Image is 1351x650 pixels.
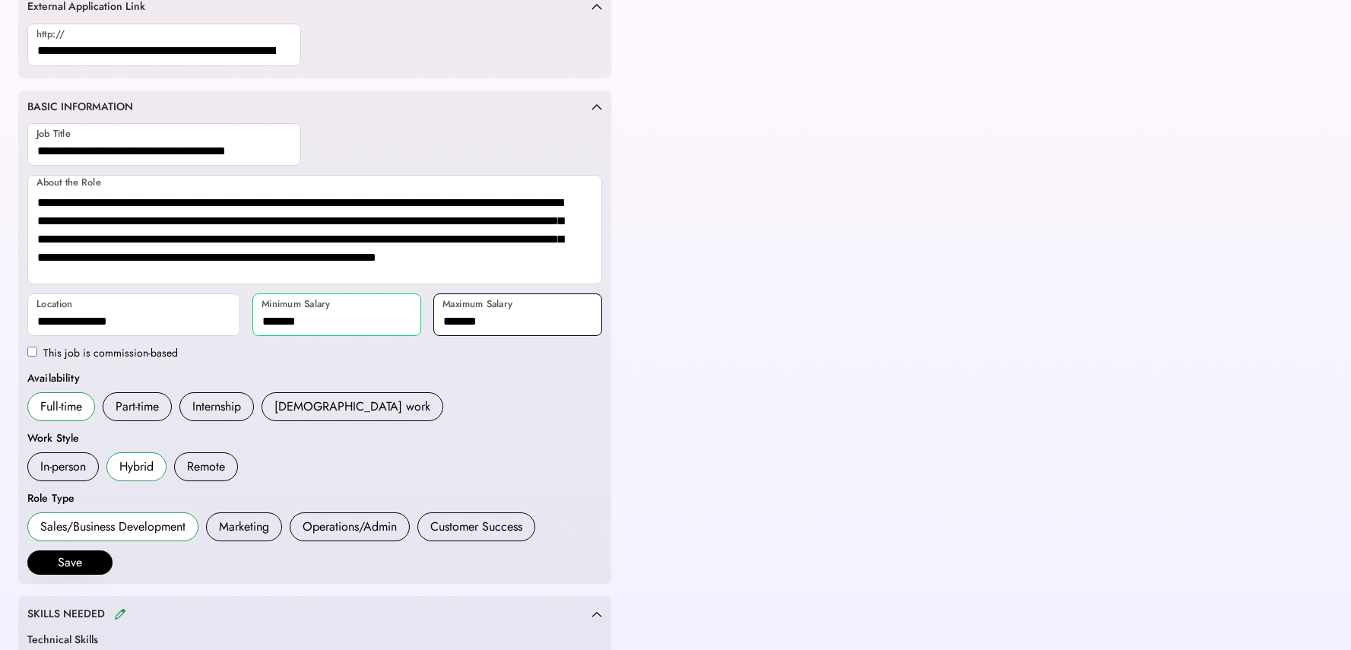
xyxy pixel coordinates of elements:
div: BASIC INFORMATION [27,100,133,115]
div: [DEMOGRAPHIC_DATA] work [274,398,430,416]
div: In-person [40,458,86,476]
div: SKILLS NEEDED [27,607,105,622]
div: Customer Success [430,518,522,536]
img: caret-up.svg [591,3,602,10]
label: This job is commission-based [43,345,178,360]
div: Sales/Business Development [40,518,186,536]
div: Hybrid [119,458,154,476]
div: Part-time [116,398,159,416]
img: caret-up.svg [591,103,602,110]
div: Marketing [219,518,269,536]
div: Technical Skills [27,632,98,648]
div: Full-time [40,398,82,416]
div: Remote [187,458,225,476]
img: caret-up.svg [591,611,602,618]
div: Availability [27,370,80,386]
div: Internship [192,398,241,416]
button: Save [27,550,113,575]
div: Operations/Admin [303,518,397,536]
img: pencil.svg [114,608,126,620]
div: Role Type [27,490,75,506]
div: Work Style [27,430,80,446]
